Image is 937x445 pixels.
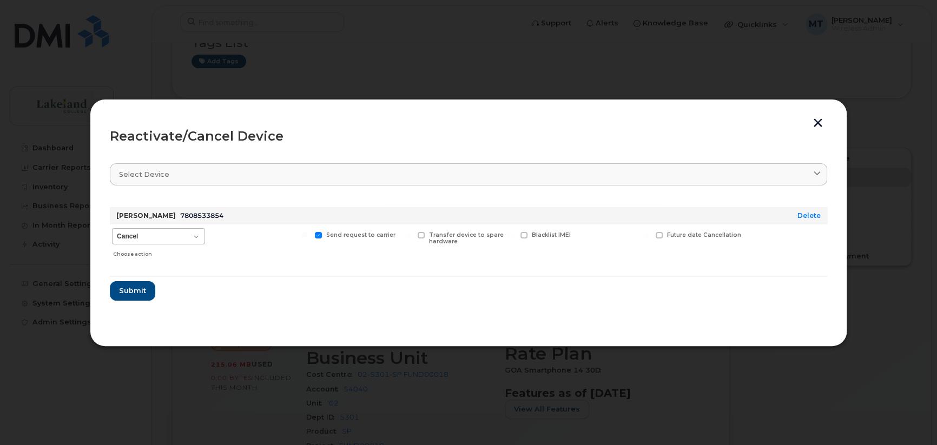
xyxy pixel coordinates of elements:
span: Transfer device to spare hardware [429,231,504,245]
input: Send request to carrier [302,232,307,237]
a: Select device [110,163,827,185]
span: Select device [119,169,169,180]
div: Reactivate/Cancel Device [110,130,827,143]
a: Delete [797,211,821,220]
input: Future date Cancellation [643,232,648,237]
span: 7808533854 [180,211,223,220]
span: Future date Cancellation [667,231,741,238]
strong: [PERSON_NAME] [116,211,176,220]
span: Blacklist IMEI [532,231,571,238]
div: Choose action [113,245,205,258]
input: Transfer device to spare hardware [405,232,410,237]
span: Send request to carrier [326,231,395,238]
input: Blacklist IMEI [507,232,513,237]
